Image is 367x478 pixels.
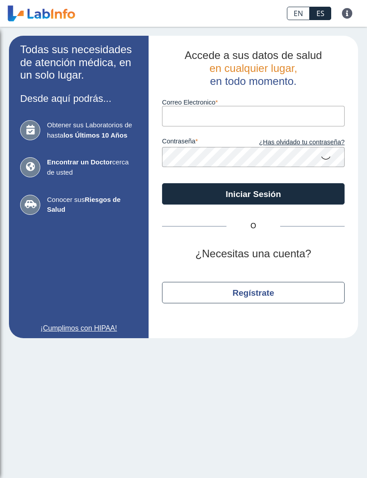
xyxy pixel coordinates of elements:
span: en cualquier lugar, [209,62,297,74]
span: Obtener sus Laboratorios de hasta [47,120,137,140]
h3: Desde aquí podrás... [20,93,137,104]
a: EN [287,7,310,20]
b: Encontrar un Doctor [47,158,112,166]
span: Accede a sus datos de salud [185,49,322,61]
label: contraseña [162,138,253,147]
h2: ¿Necesitas una cuenta? [162,247,345,260]
label: Correo Electronico [162,99,345,106]
a: ES [310,7,331,20]
button: Iniciar Sesión [162,183,345,205]
a: ¿Has olvidado tu contraseña? [253,138,345,147]
span: O [226,221,280,231]
b: los Últimos 10 Años [64,131,128,139]
a: ¡Cumplimos con HIPAA! [20,323,137,334]
h2: Todas sus necesidades de atención médica, en un solo lugar. [20,43,137,82]
button: Regístrate [162,282,345,303]
span: en todo momento. [210,75,296,87]
span: cerca de usted [47,157,137,177]
span: Conocer sus [47,195,137,215]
